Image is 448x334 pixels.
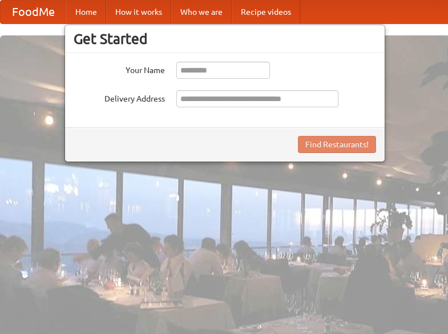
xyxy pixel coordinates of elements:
[74,30,376,47] h3: Get Started
[66,1,106,23] a: Home
[171,1,232,23] a: Who we are
[74,90,165,104] label: Delivery Address
[106,1,171,23] a: How it works
[232,1,300,23] a: Recipe videos
[74,62,165,76] label: Your Name
[298,136,376,153] button: Find Restaurants!
[1,1,66,23] a: FoodMe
